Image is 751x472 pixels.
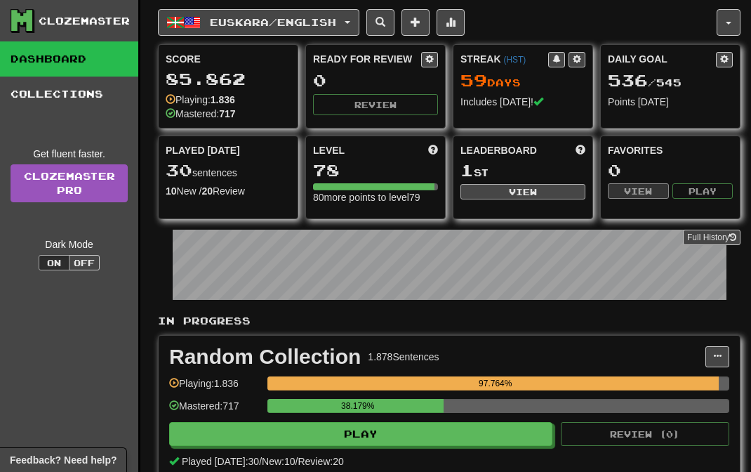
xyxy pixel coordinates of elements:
div: Points [DATE] [608,95,733,109]
div: 1.878 Sentences [368,350,439,364]
button: More stats [437,9,465,36]
span: 536 [608,70,648,90]
button: Play [672,183,733,199]
a: (HST) [503,55,526,65]
button: Full History [683,230,740,245]
div: 0 [608,162,733,179]
div: Get fluent faster. [11,147,128,161]
div: Random Collection [169,346,361,367]
button: On [39,255,69,270]
p: In Progress [158,314,740,328]
div: Favorites [608,143,733,157]
span: / [295,456,298,467]
div: Ready for Review [313,52,421,66]
div: Dark Mode [11,237,128,251]
strong: 1.836 [211,94,235,105]
button: Euskara/English [158,9,359,36]
span: / 545 [608,77,682,88]
div: sentences [166,162,291,180]
div: Playing: [166,93,235,107]
span: Review: 20 [298,456,343,467]
div: 80 more points to level 79 [313,190,438,204]
div: Score [166,52,291,66]
span: Played [DATE] [166,143,240,157]
span: This week in points, UTC [576,143,585,157]
div: 0 [313,72,438,89]
div: Day s [460,72,585,90]
button: Search sentences [366,9,394,36]
div: 38.179% [272,399,444,413]
span: New: 10 [262,456,295,467]
button: View [608,183,669,199]
button: Off [69,255,100,270]
span: Open feedback widget [10,453,117,467]
button: View [460,184,585,199]
span: Leaderboard [460,143,537,157]
button: Review [313,94,438,115]
button: Add sentence to collection [401,9,430,36]
span: Euskara / English [210,16,336,28]
div: Playing: 1.836 [169,376,260,400]
div: Mastered: 717 [169,399,260,422]
span: Played [DATE]: 30 [182,456,259,467]
span: / [259,456,262,467]
div: 97.764% [272,376,719,391]
span: 59 [460,70,487,90]
span: 1 [460,160,474,180]
div: New / Review [166,184,291,198]
strong: 717 [219,108,235,119]
a: ClozemasterPro [11,164,128,202]
div: 85.862 [166,70,291,88]
strong: 10 [166,185,177,197]
div: Clozemaster [39,14,130,28]
button: Review (0) [561,422,729,446]
strong: 20 [201,185,213,197]
div: 78 [313,162,438,179]
div: Includes [DATE]! [460,95,585,109]
div: Daily Goal [608,52,716,67]
span: Level [313,143,345,157]
span: Score more points to level up [428,143,438,157]
div: st [460,162,585,180]
span: 30 [166,160,192,180]
div: Mastered: [166,107,236,121]
button: Play [169,422,552,446]
div: Streak [460,52,548,66]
